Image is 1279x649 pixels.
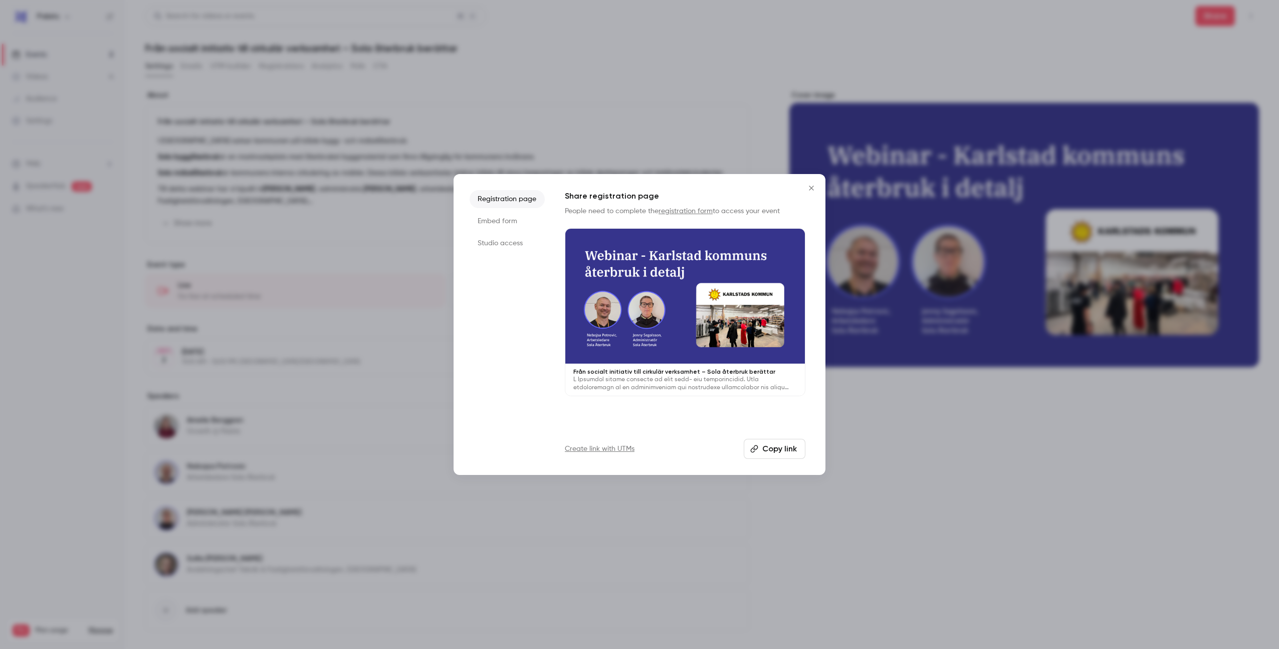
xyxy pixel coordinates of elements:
[659,208,713,215] a: registration form
[744,439,805,459] button: Copy link
[573,376,797,392] p: L Ipsumdol sitame consecte ad elit sedd- eiu temporincidid. Utla etdoloremagn al en adminimveniam...
[565,444,634,454] a: Create link with UTMs
[565,228,805,396] a: Från socialt initiativ till cirkulär verksamhet – Sola återbruk berättarL Ipsumdol sitame consect...
[801,178,821,198] button: Close
[470,212,545,230] li: Embed form
[565,206,805,216] p: People need to complete the to access your event
[470,190,545,208] li: Registration page
[470,234,545,252] li: Studio access
[573,368,797,376] p: Från socialt initiativ till cirkulär verksamhet – Sola återbruk berättar
[565,190,805,202] h1: Share registration page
